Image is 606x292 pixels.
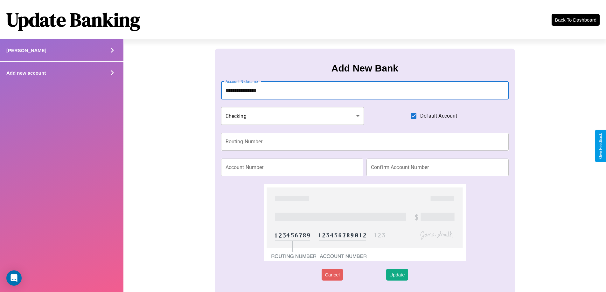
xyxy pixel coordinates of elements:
button: Update [386,269,408,281]
h4: Add new account [6,70,46,76]
div: Give Feedback [598,133,603,159]
label: Account Nickname [226,79,258,84]
img: check [264,184,465,261]
h3: Add New Bank [331,63,398,74]
h4: [PERSON_NAME] [6,48,46,53]
button: Cancel [322,269,343,281]
button: Back To Dashboard [552,14,600,26]
div: Open Intercom Messenger [6,270,22,286]
span: Default Account [420,112,457,120]
div: Checking [221,107,364,125]
h1: Update Banking [6,7,140,33]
